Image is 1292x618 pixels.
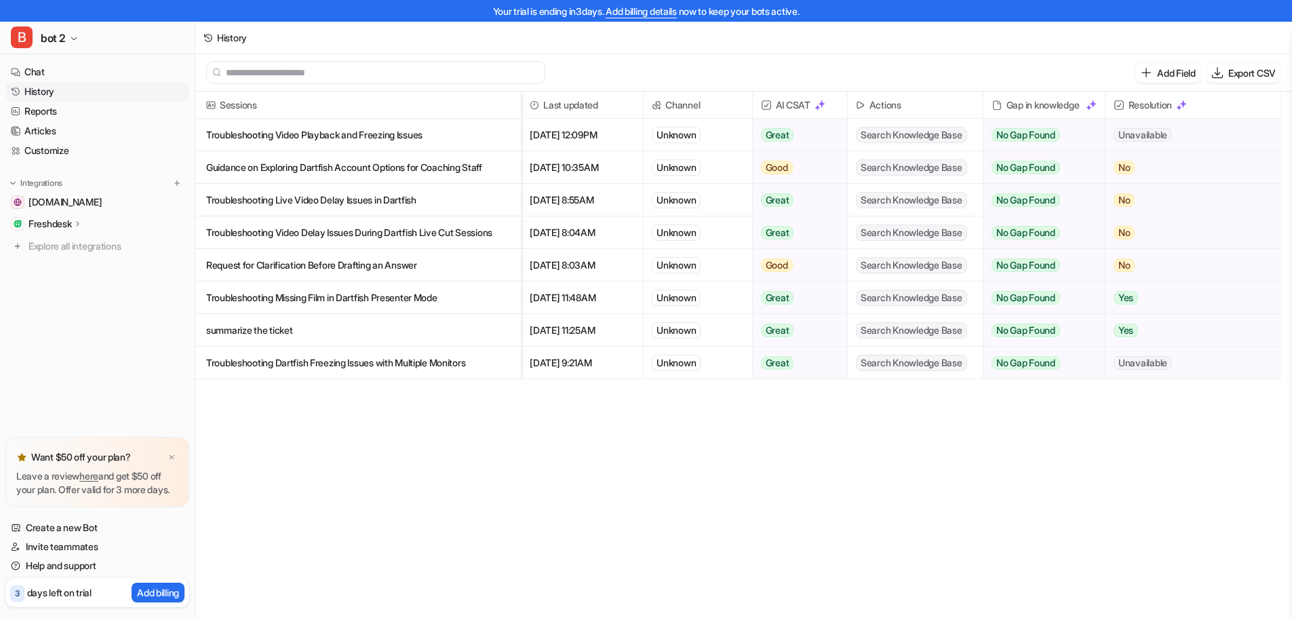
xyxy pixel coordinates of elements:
button: No [1105,249,1268,282]
div: Unknown [652,257,701,273]
span: Great [761,291,794,305]
img: star [16,452,27,463]
span: Search Knowledge Base [856,192,967,208]
span: Search Knowledge Base [856,159,967,176]
span: Last updated [527,92,638,119]
p: Troubleshooting Dartfish Freezing Issues with Multiple Monitors [206,347,510,379]
button: No [1105,151,1268,184]
div: Unknown [652,290,701,306]
button: No Gap Found [983,249,1095,282]
button: No Gap Found [983,119,1095,151]
span: Great [761,193,794,207]
button: Add billing [132,583,184,602]
span: [DATE] 11:25AM [527,314,638,347]
span: Yes [1114,324,1138,337]
p: Troubleshooting Video Delay Issues During Dartfish Live Cut Sessions [206,216,510,249]
p: summarize the ticket [206,314,510,347]
button: Great [753,282,839,314]
span: No Gap Found [992,291,1060,305]
a: Reports [5,102,189,121]
button: Great [753,216,839,249]
span: No Gap Found [992,226,1060,239]
a: Create a new Bot [5,518,189,537]
p: Troubleshooting Live Video Delay Issues in Dartfish [206,184,510,216]
span: Search Knowledge Base [856,225,967,241]
span: Channel [649,92,747,119]
span: No Gap Found [992,356,1060,370]
a: Articles [5,121,189,140]
p: Export CSV [1228,66,1276,80]
button: Yes [1105,282,1268,314]
span: Unavailable [1114,128,1172,142]
span: [DATE] 10:35AM [527,151,638,184]
img: Freshdesk [14,220,22,228]
span: Search Knowledge Base [856,290,967,306]
button: Great [753,184,839,216]
img: menu_add.svg [172,178,182,188]
button: No Gap Found [983,282,1095,314]
a: support.dartfish.tv[DOMAIN_NAME] [5,193,189,212]
div: Gap in knowledge [989,92,1099,119]
button: Great [753,347,839,379]
span: [DATE] 9:21AM [527,347,638,379]
span: Resolution [1111,92,1276,119]
p: Troubleshooting Missing Film in Dartfish Presenter Mode [206,282,510,314]
span: Yes [1114,291,1138,305]
button: Good [753,151,839,184]
p: Leave a review and get $50 off your plan. Offer valid for 3 more days. [16,469,178,497]
a: Invite teammates [5,537,189,556]
button: No Gap Found [983,184,1095,216]
p: Freshdesk [28,217,71,231]
span: Search Knowledge Base [856,355,967,371]
img: expand menu [8,178,18,188]
button: No Gap Found [983,216,1095,249]
span: [DATE] 11:48AM [527,282,638,314]
span: [DATE] 8:55AM [527,184,638,216]
span: No [1114,258,1135,272]
span: [DOMAIN_NAME] [28,195,102,209]
p: Add Field [1157,66,1195,80]
div: History [217,31,247,45]
span: Explore all integrations [28,235,184,257]
div: Unknown [652,322,701,339]
span: [DATE] 8:03AM [527,249,638,282]
button: Yes [1105,314,1268,347]
span: Unavailable [1114,356,1172,370]
button: Great [753,314,839,347]
button: No [1105,216,1268,249]
a: here [79,470,98,482]
div: Unknown [652,192,701,208]
img: explore all integrations [11,239,24,253]
button: Good [753,249,839,282]
a: Help and support [5,556,189,575]
button: No Gap Found [983,347,1095,379]
span: Great [761,128,794,142]
span: No Gap Found [992,193,1060,207]
button: No [1105,184,1268,216]
div: Unknown [652,159,701,176]
button: Add Field [1135,63,1200,83]
span: Great [761,226,794,239]
div: Unknown [652,127,701,143]
p: 3 [15,587,20,600]
div: Unknown [652,355,701,371]
a: Customize [5,141,189,160]
button: No Gap Found [983,151,1095,184]
p: Request for Clarification Before Drafting an Answer [206,249,510,282]
span: B [11,26,33,48]
span: [DATE] 8:04AM [527,216,638,249]
span: Search Knowledge Base [856,322,967,339]
span: Great [761,356,794,370]
a: Add billing details [606,5,677,17]
a: Chat [5,62,189,81]
button: Great [753,119,839,151]
p: Integrations [20,178,62,189]
span: No Gap Found [992,161,1060,174]
span: Search Knowledge Base [856,127,967,143]
span: No [1114,161,1135,174]
span: Good [761,258,793,272]
p: Troubleshooting Video Playback and Freezing Issues [206,119,510,151]
button: Export CSV [1207,63,1281,83]
img: x [168,453,176,462]
span: Good [761,161,793,174]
